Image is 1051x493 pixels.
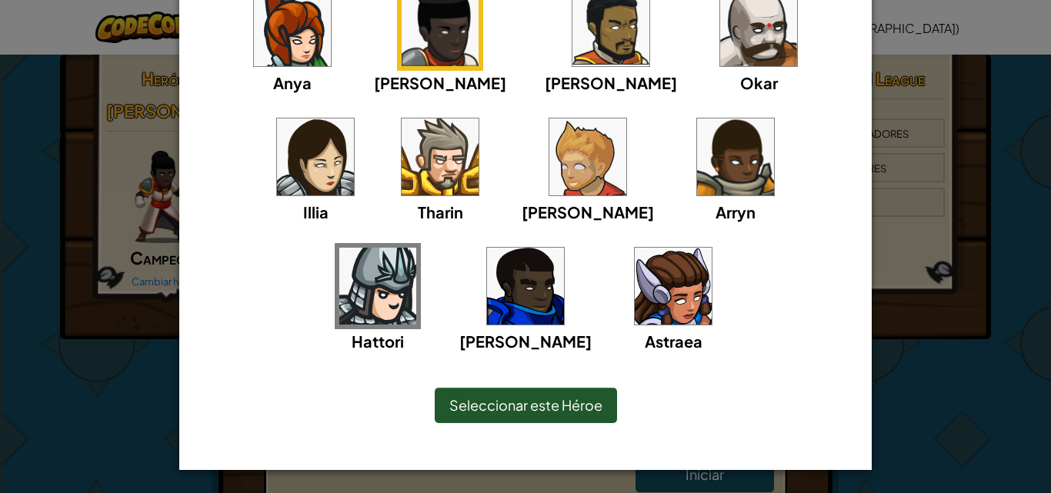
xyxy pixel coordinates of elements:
img: portrait.png [402,118,479,195]
img: portrait.png [487,248,564,325]
span: Okar [740,73,778,92]
span: Arryn [716,202,756,222]
span: Astraea [645,331,702,351]
span: Hattori [352,331,404,351]
img: portrait.png [549,118,626,195]
span: Tharin [418,202,463,222]
span: [PERSON_NAME] [459,331,592,351]
span: Illia [303,202,329,222]
img: portrait.png [697,118,774,195]
img: portrait.png [339,248,416,325]
span: [PERSON_NAME] [522,202,654,222]
img: portrait.png [277,118,354,195]
span: [PERSON_NAME] [374,73,506,92]
img: portrait.png [635,248,712,325]
span: Seleccionar este Héroe [449,396,602,414]
span: Anya [273,73,312,92]
span: [PERSON_NAME] [545,73,677,92]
